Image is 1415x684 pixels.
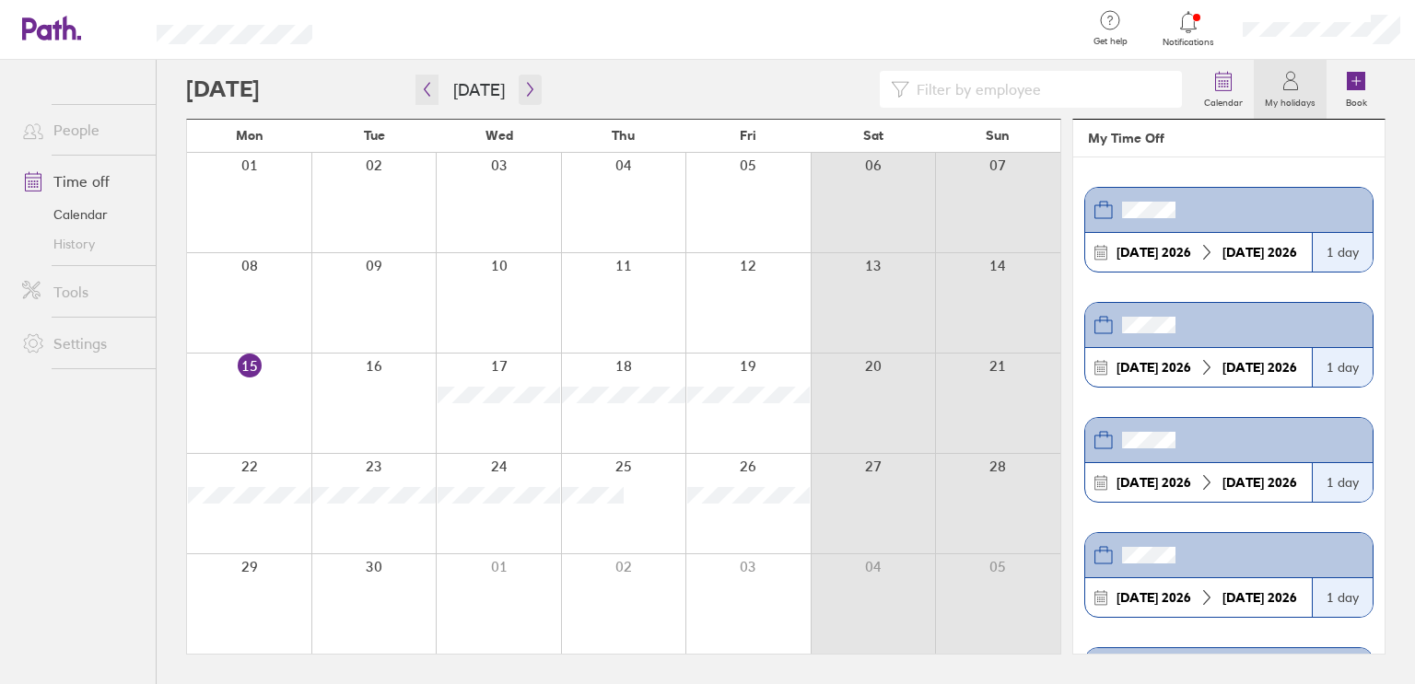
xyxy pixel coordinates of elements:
[1159,9,1219,48] a: Notifications
[1312,578,1373,617] div: 1 day
[1215,590,1304,605] div: 2026
[439,75,520,105] button: [DATE]
[1117,589,1158,606] strong: [DATE]
[909,72,1171,107] input: Filter by employee
[485,128,513,143] span: Wed
[1335,92,1378,109] label: Book
[1109,475,1199,490] div: 2026
[7,273,156,310] a: Tools
[1312,233,1373,272] div: 1 day
[1084,302,1374,388] a: [DATE] 2026[DATE] 20261 day
[1222,589,1264,606] strong: [DATE]
[1254,92,1327,109] label: My holidays
[1109,590,1199,605] div: 2026
[1215,245,1304,260] div: 2026
[986,128,1010,143] span: Sun
[1084,417,1374,503] a: [DATE] 2026[DATE] 20261 day
[7,325,156,362] a: Settings
[1109,245,1199,260] div: 2026
[863,128,883,143] span: Sat
[1117,359,1158,376] strong: [DATE]
[1084,187,1374,272] a: [DATE] 2026[DATE] 20261 day
[1312,348,1373,387] div: 1 day
[1215,475,1304,490] div: 2026
[7,163,156,200] a: Time off
[1117,474,1158,491] strong: [DATE]
[1327,60,1386,119] a: Book
[740,128,756,143] span: Fri
[1109,360,1199,375] div: 2026
[1312,463,1373,502] div: 1 day
[612,128,635,143] span: Thu
[1254,60,1327,119] a: My holidays
[1222,474,1264,491] strong: [DATE]
[7,200,156,229] a: Calendar
[1073,120,1385,157] header: My Time Off
[364,128,385,143] span: Tue
[1222,244,1264,261] strong: [DATE]
[1159,37,1219,48] span: Notifications
[1193,60,1254,119] a: Calendar
[1215,360,1304,375] div: 2026
[1222,359,1264,376] strong: [DATE]
[1084,532,1374,618] a: [DATE] 2026[DATE] 20261 day
[1081,36,1140,47] span: Get help
[236,128,263,143] span: Mon
[1193,92,1254,109] label: Calendar
[1117,244,1158,261] strong: [DATE]
[7,111,156,148] a: People
[7,229,156,259] a: History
